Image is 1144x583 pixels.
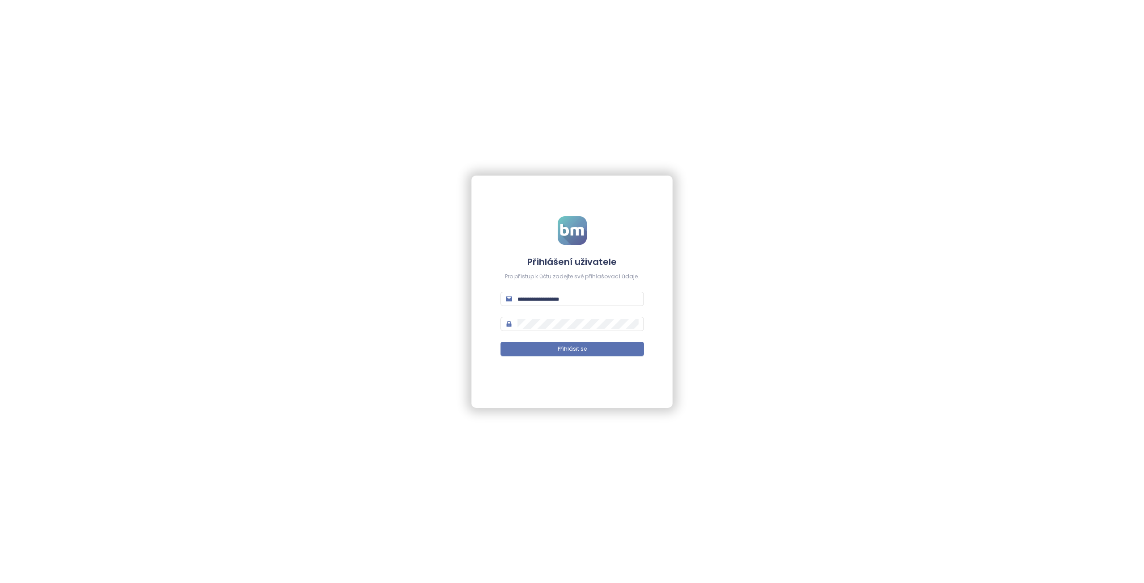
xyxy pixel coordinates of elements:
[506,296,512,302] span: mail
[558,345,587,353] span: Přihlásit se
[500,256,644,268] h4: Přihlášení uživatele
[558,216,587,245] img: logo
[500,342,644,356] button: Přihlásit se
[500,273,644,281] div: Pro přístup k účtu zadejte své přihlašovací údaje.
[506,321,512,327] span: lock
